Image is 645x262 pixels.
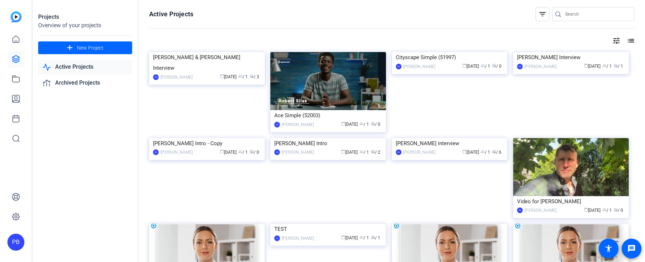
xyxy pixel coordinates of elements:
[220,74,224,78] span: calendar_today
[396,64,401,69] div: PB
[584,208,600,213] span: [DATE]
[538,10,547,18] mat-icon: filter_list
[524,63,557,70] div: [PERSON_NAME]
[282,235,314,242] div: [PERSON_NAME]
[38,13,132,21] div: Projects
[274,235,280,241] div: AL
[462,150,479,155] span: [DATE]
[371,121,375,126] span: radio
[341,122,358,127] span: [DATE]
[492,150,502,155] span: / 6
[7,234,24,251] div: PB
[584,64,600,69] span: [DATE]
[160,74,193,81] div: [PERSON_NAME]
[481,150,490,155] span: / 1
[614,208,623,213] span: / 0
[371,149,375,154] span: radio
[627,244,636,253] mat-icon: message
[220,74,236,79] span: [DATE]
[481,63,485,68] span: group
[153,52,261,73] div: [PERSON_NAME] & [PERSON_NAME] Interview
[371,150,380,155] span: / 2
[517,196,625,207] div: Video for [PERSON_NAME]
[481,149,485,154] span: group
[153,138,261,149] div: [PERSON_NAME] Intro - Copy
[238,150,248,155] span: / 1
[602,208,612,213] span: / 1
[614,63,618,68] span: radio
[403,149,435,156] div: [PERSON_NAME]
[274,149,280,155] div: PB
[462,64,479,69] span: [DATE]
[149,10,193,18] h1: Active Projects
[359,149,364,154] span: group
[602,64,612,69] span: / 1
[274,138,382,149] div: [PERSON_NAME] Intro
[153,74,159,80] div: PB
[160,149,193,156] div: [PERSON_NAME]
[250,150,259,155] span: / 0
[626,36,634,45] mat-icon: list
[250,74,254,78] span: radio
[38,60,132,74] a: Active Projects
[38,21,132,30] div: Overview of your projects
[492,149,496,154] span: radio
[517,207,523,213] div: PB
[153,149,159,155] div: PB
[612,36,621,45] mat-icon: tune
[341,150,358,155] span: [DATE]
[250,149,254,154] span: radio
[11,11,22,22] img: blue-gradient.svg
[396,52,504,63] div: Cityscape Simple (51997)
[250,74,259,79] span: / 3
[371,235,375,239] span: radio
[238,74,242,78] span: group
[602,207,606,212] span: group
[341,235,358,240] span: [DATE]
[359,122,369,127] span: / 1
[238,74,248,79] span: / 1
[77,44,104,52] span: New Project
[396,138,504,149] div: [PERSON_NAME] Interview
[282,121,314,128] div: [PERSON_NAME]
[584,63,588,68] span: calendar_today
[492,63,496,68] span: radio
[359,150,369,155] span: / 1
[274,110,382,121] div: Ace Simple (52003)
[462,149,467,154] span: calendar_today
[220,149,224,154] span: calendar_today
[371,122,380,127] span: / 0
[38,41,132,54] button: New Project
[282,149,314,156] div: [PERSON_NAME]
[359,121,364,126] span: group
[462,63,467,68] span: calendar_today
[614,64,623,69] span: / 1
[517,52,625,63] div: [PERSON_NAME] Interview
[238,149,242,154] span: group
[274,122,280,127] div: EF
[403,63,435,70] div: [PERSON_NAME]
[341,235,345,239] span: calendar_today
[584,207,588,212] span: calendar_today
[492,64,502,69] span: / 0
[341,121,345,126] span: calendar_today
[371,235,380,240] span: / 1
[341,149,345,154] span: calendar_today
[359,235,364,239] span: group
[65,44,74,52] mat-icon: add
[359,235,369,240] span: / 1
[524,207,557,214] div: [PERSON_NAME]
[602,63,606,68] span: group
[274,224,382,234] div: TEST
[396,149,401,155] div: PB
[565,10,629,18] input: Search
[604,244,613,253] mat-icon: accessibility
[38,76,132,90] a: Archived Projects
[220,150,236,155] span: [DATE]
[614,207,618,212] span: radio
[481,64,490,69] span: / 1
[517,64,523,69] div: PB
